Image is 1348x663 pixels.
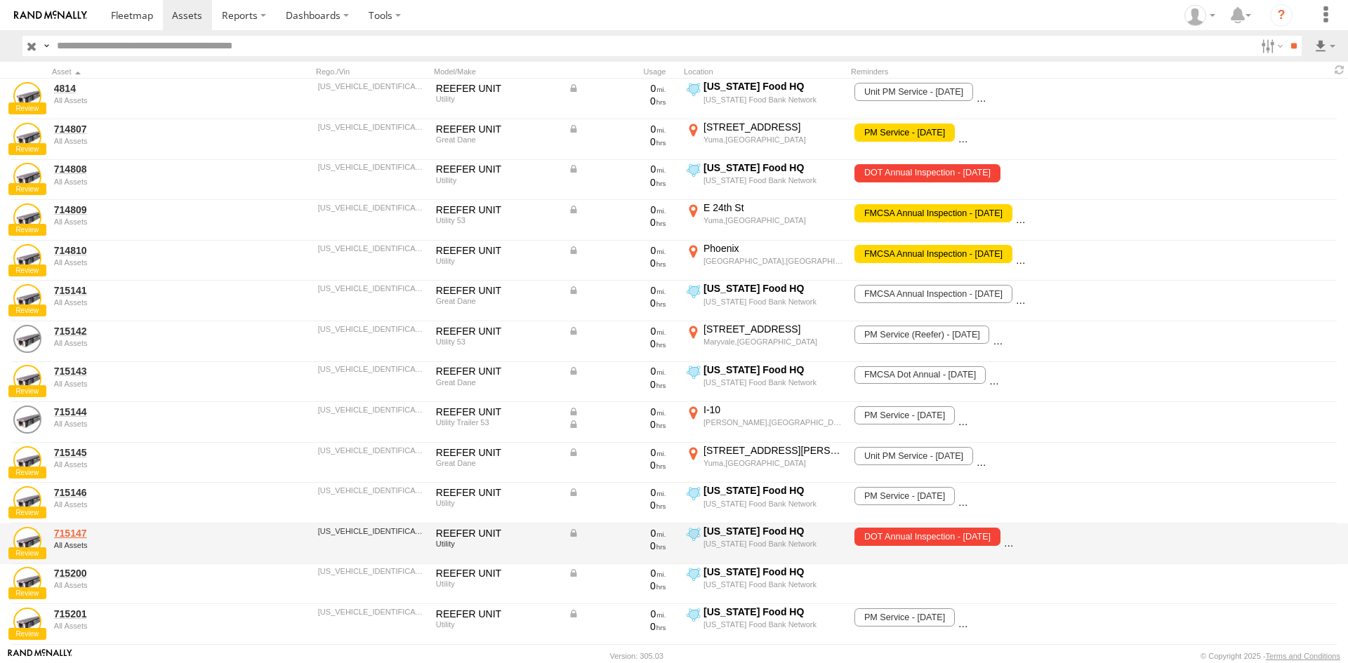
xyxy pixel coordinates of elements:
label: Click to View Current Location [684,363,845,401]
a: View Asset Details [13,486,41,514]
div: [STREET_ADDRESS][PERSON_NAME] [703,444,843,457]
span: Unit PM Service - 12/15/2025 [854,447,972,465]
div: undefined [54,622,246,630]
a: 714807 [54,123,246,135]
span: FMCSA Annual Inspection - 08/01/2025 [854,204,1012,222]
div: 1UYVS2538EU094709 [318,567,426,575]
div: [US_STATE] Food HQ [703,80,843,93]
a: 715143 [54,365,246,377]
div: Yuma,[GEOGRAPHIC_DATA] [703,215,843,225]
div: REEFER UNIT [436,203,558,216]
label: Click to View Current Location [684,565,845,603]
div: Data from Vehicle CANbus [568,325,666,337]
div: Data from Vehicle CANbus [568,284,666,297]
a: View Asset Details [13,244,41,272]
div: Model/Make [434,67,560,76]
div: Usage [566,67,678,76]
div: 1UYVS25318M478318 [318,203,426,212]
div: Rego./Vin [316,67,428,76]
div: undefined [54,258,246,267]
a: 714809 [54,203,246,216]
div: 1UYVS253X7U096402 [318,486,426,495]
a: 715142 [54,325,246,337]
a: View Asset Details [13,203,41,232]
div: 1UYVS25387U252730 [318,406,426,414]
div: REEFER UNIT [436,567,558,580]
div: undefined [54,500,246,509]
div: REEFER UNIT [436,284,558,297]
div: undefined [54,380,246,388]
label: Click to View Current Location [684,201,845,239]
div: Data from Vehicle CANbus [568,486,666,499]
a: View Asset Details [13,406,41,434]
div: 0 [568,540,666,552]
div: REEFER UNIT [436,486,558,499]
div: 0 [568,378,666,391]
div: 0 [568,620,666,633]
div: © Copyright 2025 - [1201,652,1340,660]
div: I-10 [703,403,843,416]
div: undefined [54,178,246,186]
a: 715144 [54,406,246,418]
a: View Asset Details [13,365,41,393]
a: 715145 [54,446,246,459]
div: [US_STATE] Food Bank Network [703,539,843,549]
div: [US_STATE] Food Bank Network [703,377,843,387]
div: 0 [568,459,666,471]
label: Click to View Current Location [684,484,845,522]
div: 1GRAA0621CB703910 [318,446,426,455]
div: Utility [436,499,558,507]
div: Utility [436,540,558,548]
label: Click to View Current Location [684,282,845,320]
div: Data from Vehicle CANbus [568,527,666,540]
a: View Asset Details [13,608,41,636]
span: PM Service - 09/17/2025 [854,487,954,505]
div: Great Dane [436,459,558,467]
div: 1UYVS25327U096443 [318,527,426,535]
label: Export results as... [1313,36,1337,56]
div: 0 [568,135,666,148]
span: FMCSA Annual Inspection - 08/01/2025 [854,245,1012,263]
div: Utillity [436,176,558,185]
label: Click to View Current Location [684,80,845,118]
div: Utility 53 [436,337,558,346]
div: Great Dane [436,135,558,144]
div: REEFER UNIT [436,163,558,175]
a: Visit our Website [8,649,72,663]
div: Great Dane [436,297,558,305]
div: Data from Vehicle CANbus [568,82,666,95]
div: REEFER UNIT [436,608,558,620]
a: View Asset Details [13,123,41,151]
label: Click to View Current Location [684,121,845,159]
div: 0 [568,580,666,592]
div: undefined [54,581,246,589]
a: View Asset Details [13,325,41,353]
label: Search Query [41,36,52,56]
div: [US_STATE] Food HQ [703,484,843,497]
div: REEFER UNIT [436,527,558,540]
div: Data from Vehicle CANbus [568,406,666,418]
div: [PERSON_NAME],[GEOGRAPHIC_DATA] [703,417,843,427]
a: View Asset Details [13,163,41,191]
div: 0 [568,297,666,309]
div: [US_STATE] Food HQ [703,565,843,578]
div: 0 [568,499,666,511]
div: 1UYVS25347U037412 [318,163,426,171]
div: [US_STATE] Food HQ [703,605,843,618]
div: 1UYVS2535EU094707 [318,608,426,616]
div: [STREET_ADDRESS] [703,646,843,659]
div: REEFER UNIT [436,365,558,377]
div: Location [684,67,845,76]
div: Reminders [851,67,1076,76]
span: FMCSA Annual Inspection - 07/30/2025 [977,83,1134,101]
span: PM Serv - 06/30/2025 [1016,285,1104,303]
label: Search Filter Options [1255,36,1286,56]
div: Phoenix [703,242,843,255]
span: PM SERVCE - 07/30/2025 [1004,528,1111,546]
div: Utility [436,257,558,265]
span: FMCSA Inspection - 09/17/2025 [958,406,1086,424]
div: undefined [54,298,246,307]
div: undefined [54,96,246,105]
span: FMCSA Annual Inspection - 06/30/2025 [958,487,1116,505]
label: Click to View Current Location [684,444,845,482]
